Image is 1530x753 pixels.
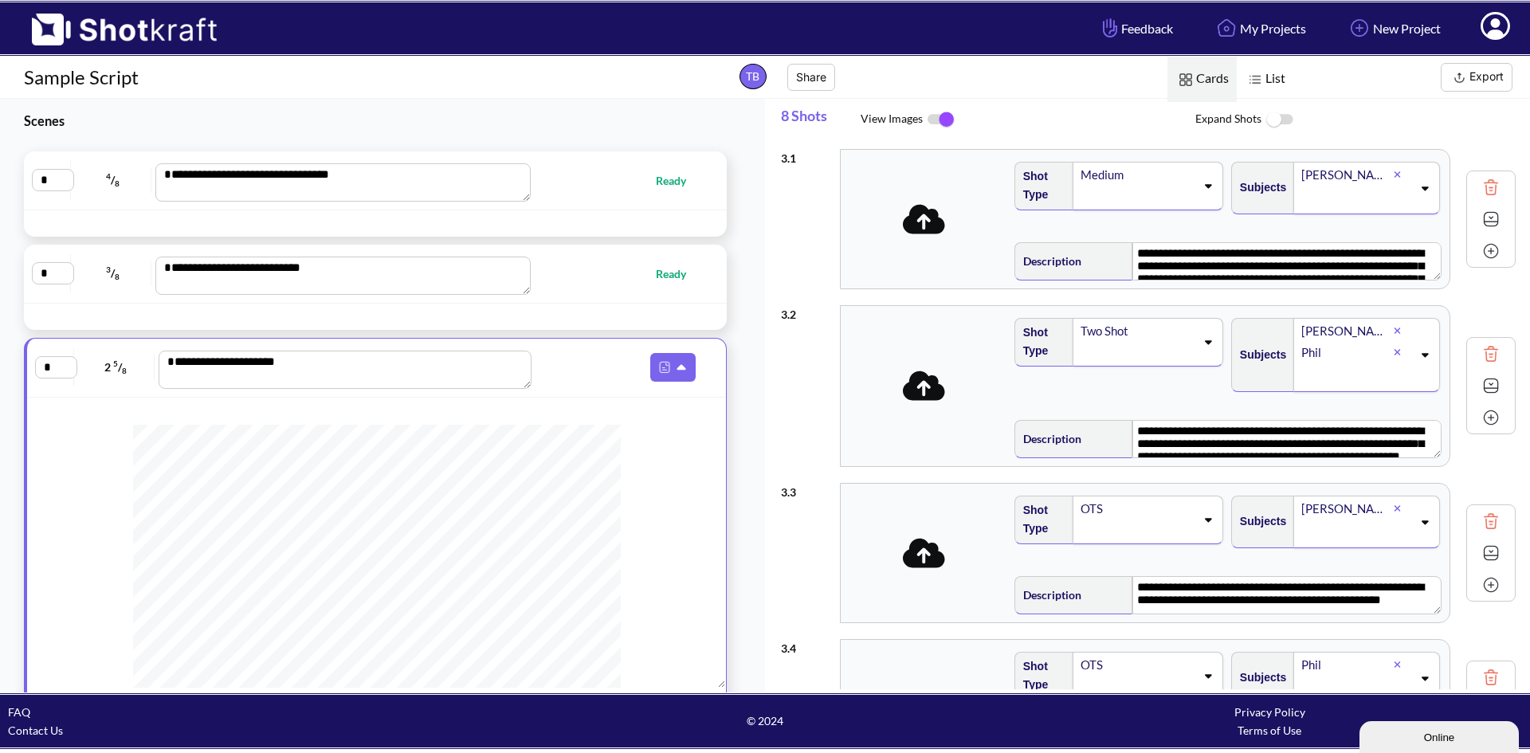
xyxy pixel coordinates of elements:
a: New Project [1334,7,1453,49]
span: TB [739,64,767,89]
img: Trash Icon [1479,665,1503,689]
img: Trash Icon [1479,342,1503,366]
span: Shot Type [1015,653,1065,698]
span: 4 [106,171,111,181]
img: Card Icon [1175,69,1196,90]
span: Shot Type [1015,497,1065,542]
a: FAQ [8,705,30,719]
span: Shot Type [1015,320,1065,364]
span: List [1237,57,1293,102]
img: Expand Icon [1479,541,1503,565]
div: Two Shot [1079,320,1195,342]
a: My Projects [1201,7,1318,49]
span: Subjects [1232,665,1286,691]
span: 2 / [78,355,155,380]
span: Ready [656,265,702,283]
div: OTS [1079,654,1195,676]
span: Description [1015,248,1081,274]
span: 8 [122,366,127,375]
img: Add Icon [1479,239,1503,263]
span: 3 [106,265,111,274]
span: Ready [656,171,702,190]
div: Phil [1300,342,1394,363]
div: 3 . 4 [781,631,832,657]
div: [PERSON_NAME] [1300,498,1394,520]
span: Expand Shots [1195,103,1530,137]
div: Terms of Use [1018,721,1522,739]
span: Cards [1167,57,1237,102]
div: OTS [1079,498,1195,520]
div: 3 . 3 [781,475,832,501]
div: [PERSON_NAME] [1300,164,1394,186]
div: Privacy Policy [1018,703,1522,721]
button: Export [1441,63,1512,92]
iframe: chat widget [1359,718,1522,753]
img: Add Icon [1479,406,1503,429]
span: View Images [861,103,1195,136]
img: Add Icon [1346,14,1373,41]
span: Subjects [1232,508,1286,535]
img: Expand Icon [1479,207,1503,231]
span: Shot Type [1015,163,1065,208]
span: Description [1015,582,1081,608]
h3: Scenes [24,112,725,130]
span: Subjects [1232,175,1286,201]
img: Hand Icon [1099,14,1121,41]
span: / [75,261,152,286]
img: Expand Icon [1479,374,1503,398]
span: 8 [115,178,120,188]
img: ToggleOff Icon [1261,103,1297,137]
img: Trash Icon [1479,175,1503,199]
span: Description [1015,426,1081,452]
span: 8 Shots [781,99,861,141]
img: Home Icon [1213,14,1240,41]
span: 5 [113,359,118,368]
img: ToggleOn Icon [923,103,959,136]
a: Contact Us [8,724,63,737]
div: Phil [1300,654,1394,676]
img: Trash Icon [1479,509,1503,533]
div: 3 . 2 [781,297,832,324]
img: Add Icon [1479,573,1503,597]
span: 8 [115,272,120,281]
button: Share [787,64,835,91]
span: © 2024 [512,712,1017,730]
span: / [75,167,152,193]
div: Medium [1079,164,1195,186]
img: List Icon [1245,69,1265,90]
div: [PERSON_NAME] [1300,320,1394,342]
span: Subjects [1232,342,1286,368]
div: 3 . 1 [781,141,832,167]
span: Feedback [1099,19,1173,37]
img: Export Icon [1450,68,1469,88]
img: Pdf Icon [654,357,675,378]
